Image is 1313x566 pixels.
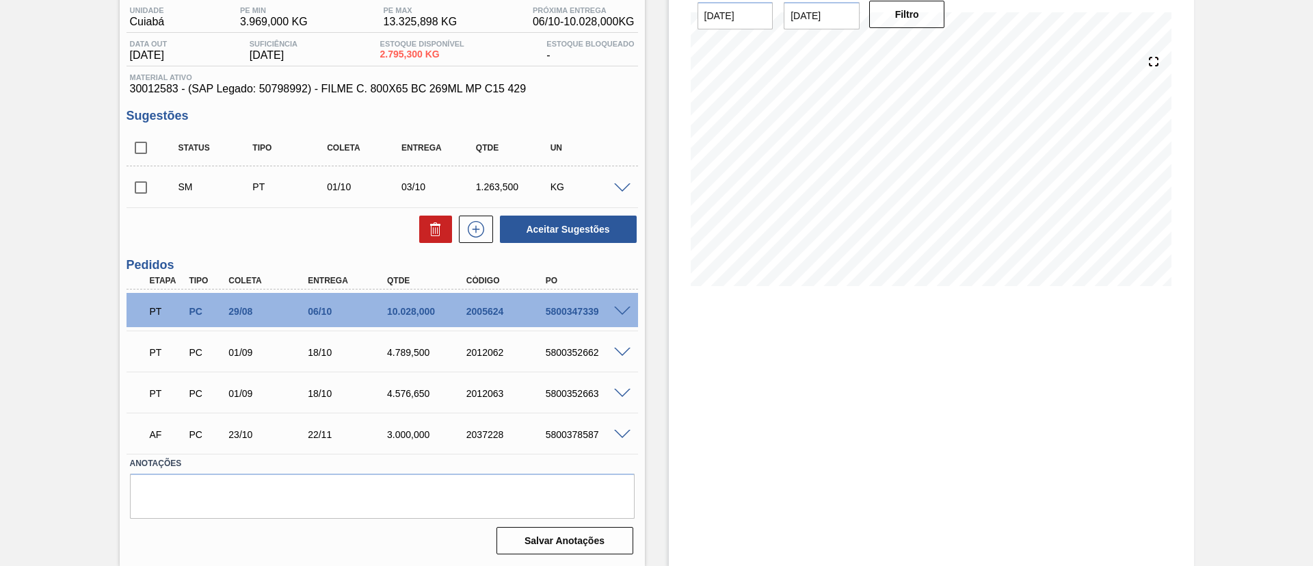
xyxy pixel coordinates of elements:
div: Pedido em Trânsito [146,296,187,326]
span: 06/10 - 10.028,000 KG [533,16,635,28]
div: 5800352663 [542,388,631,399]
div: 5800378587 [542,429,631,440]
div: Status [175,143,258,153]
span: Unidade [130,6,165,14]
div: 23/10/2025 [225,429,314,440]
div: 06/10/2025 [304,306,393,317]
div: Aguardando Faturamento [146,420,187,450]
div: 5800347339 [542,306,631,317]
button: Salvar Anotações [496,527,633,554]
div: - [543,40,637,62]
span: 3.969,000 KG [240,16,308,28]
div: Entrega [304,276,393,285]
div: Nova sugestão [452,216,493,243]
div: Pedido de Compra [185,429,226,440]
div: Código [463,276,552,285]
div: Pedido de Compra [185,388,226,399]
button: Filtro [869,1,945,28]
span: PE MIN [240,6,308,14]
span: Material ativo [130,73,635,81]
span: Suficiência [250,40,297,48]
div: Pedido de Compra [185,347,226,358]
div: Tipo [185,276,226,285]
div: Pedido de Transferência [249,181,332,192]
p: PT [150,306,184,317]
span: 30012583 - (SAP Legado: 50798992) - FILME C. 800X65 BC 269ML MP C15 429 [130,83,635,95]
p: PT [150,347,184,358]
span: Cuiabá [130,16,165,28]
h3: Sugestões [127,109,638,123]
span: Estoque Bloqueado [546,40,634,48]
div: Etapa [146,276,187,285]
div: 2012063 [463,388,552,399]
span: [DATE] [250,49,297,62]
span: 2.795,300 KG [380,49,464,60]
div: Pedido de Compra [185,306,226,317]
span: 13.325,898 KG [384,16,457,28]
div: Qtde [473,143,555,153]
div: 29/08/2025 [225,306,314,317]
div: 3.000,000 [384,429,473,440]
div: 03/10/2025 [398,181,481,192]
p: PT [150,388,184,399]
div: KG [547,181,630,192]
label: Anotações [130,454,635,474]
div: Aceitar Sugestões [493,214,638,244]
div: 4.789,500 [384,347,473,358]
div: 10.028,000 [384,306,473,317]
div: Excluir Sugestões [412,216,452,243]
div: 01/09/2025 [225,388,314,399]
div: Tipo [249,143,332,153]
div: Sugestão Manual [175,181,258,192]
div: Coleta [225,276,314,285]
div: Entrega [398,143,481,153]
button: Aceitar Sugestões [500,216,637,243]
span: Data out [130,40,168,48]
div: Coleta [323,143,406,153]
span: Estoque Disponível [380,40,464,48]
div: PO [542,276,631,285]
div: 1.263,500 [473,181,555,192]
div: 2012062 [463,347,552,358]
div: 01/09/2025 [225,347,314,358]
input: dd/mm/yyyy [784,2,860,29]
div: 18/10/2025 [304,388,393,399]
div: 2037228 [463,429,552,440]
input: dd/mm/yyyy [698,2,773,29]
span: [DATE] [130,49,168,62]
div: 18/10/2025 [304,347,393,358]
h3: Pedidos [127,258,638,272]
div: 2005624 [463,306,552,317]
div: 5800352662 [542,347,631,358]
p: AF [150,429,184,440]
div: Pedido em Trânsito [146,378,187,409]
div: Qtde [384,276,473,285]
span: Próxima Entrega [533,6,635,14]
div: Pedido em Trânsito [146,337,187,368]
div: 4.576,650 [384,388,473,399]
div: 22/11/2025 [304,429,393,440]
span: PE MAX [384,6,457,14]
div: UN [547,143,630,153]
div: 01/10/2025 [323,181,406,192]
